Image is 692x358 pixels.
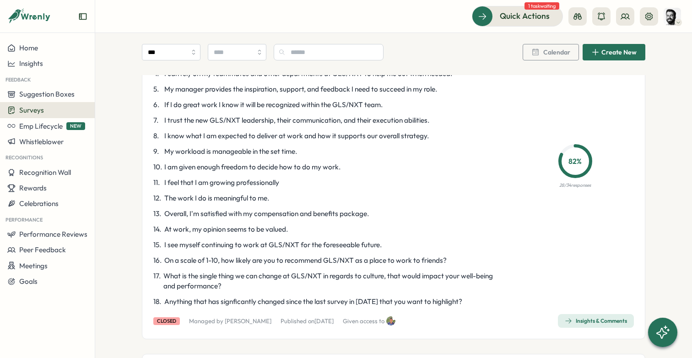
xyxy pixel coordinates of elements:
[153,271,162,291] span: 17 .
[19,199,59,208] span: Celebrations
[153,146,162,157] span: 9 .
[153,100,162,110] span: 6 .
[523,44,579,60] button: Calendar
[153,84,162,94] span: 5 .
[164,193,269,203] span: The work I do is meaningful to me.
[164,297,462,307] span: Anything that has signficantly changed since the last survey in [DATE] that you want to highlight?
[153,209,162,219] span: 13 .
[153,297,162,307] span: 18 .
[153,317,180,325] div: closed
[164,100,383,110] span: If I do great work I know it will be recognized within the GLS/NXT team.
[19,245,66,254] span: Peer Feedback
[164,162,341,172] span: I am given enough freedom to decide how to do my work.
[189,317,271,325] p: Managed by
[19,90,75,98] span: Suggestion Boxes
[19,184,47,192] span: Rewards
[164,115,429,125] span: I trust the new GLS/NXT leadership, their communication, and their execution abilities.
[225,317,271,325] a: [PERSON_NAME]
[19,106,44,114] span: Surveys
[559,182,591,189] p: 28 / 34 responses
[19,137,64,146] span: Whistleblower
[164,131,429,141] span: I know what I am expected to deliver at work and how it supports our overall strategy.
[664,8,681,25] img: Nelson
[565,317,627,325] div: Insights & Comments
[164,224,288,234] span: At work, my opinion seems to be valued.
[19,122,63,130] span: Emp Lifecycle
[601,49,637,55] span: Create New
[153,193,162,203] span: 12 .
[19,168,71,177] span: Recognition Wall
[153,255,162,266] span: 16 .
[153,178,162,188] span: 11 .
[164,146,297,157] span: My workload is manageable in the set time.
[153,240,162,250] span: 15 .
[583,44,645,60] button: Create New
[314,317,334,325] span: [DATE]
[281,317,334,325] p: Published on
[153,115,162,125] span: 7 .
[164,240,382,250] span: I see myself continuing to work at GLS/NXT for the foreseeable future.
[153,162,162,172] span: 10 .
[164,255,447,266] span: On a scale of 1-10, how likely are you to recommend GLS/NXT as a place to work to friends?
[19,277,38,286] span: Goals
[164,84,437,94] span: My manager provides the inspiration, support, and feedback I need to succeed in my role.
[524,2,559,10] span: 1 task waiting
[66,122,85,130] span: NEW
[500,10,550,22] span: Quick Actions
[19,43,38,52] span: Home
[153,131,162,141] span: 8 .
[561,155,589,167] p: 82 %
[19,261,48,270] span: Meetings
[343,317,384,325] p: Given access to
[386,316,395,325] img: Varghese
[153,224,162,234] span: 14 .
[472,6,563,26] button: Quick Actions
[164,178,279,188] span: I feel that I am growing professionally
[19,230,87,239] span: Performance Reviews
[543,49,570,55] span: Calendar
[78,12,87,21] button: Expand sidebar
[19,59,43,68] span: Insights
[164,209,369,219] span: Overall, I'm satisfied with my compensation and benefits package.
[558,314,634,328] button: Insights & Comments
[163,271,506,291] span: What is the single thing we can change at GLS/NXT in regards to culture, that would impact your w...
